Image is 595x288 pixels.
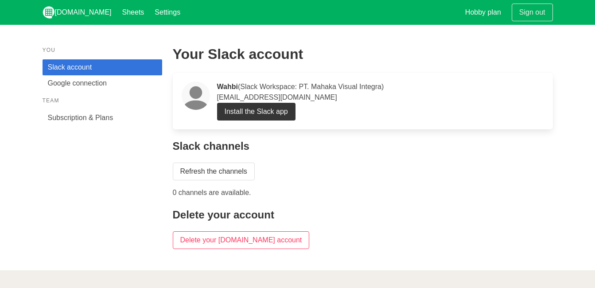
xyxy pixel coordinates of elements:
input: Delete your [DOMAIN_NAME] account [173,231,310,249]
a: Sign out [512,4,553,21]
img: 0124641e84866f6fd77e62c8b9925925.jpg [182,82,210,110]
p: Team [43,97,162,105]
p: 0 channels are available. [173,187,553,198]
p: (Slack Workspace: PT. Mahaka Visual Integra) [EMAIL_ADDRESS][DOMAIN_NAME] [217,82,544,103]
p: You [43,46,162,54]
h4: Slack channels [173,140,553,152]
h4: Delete your account [173,209,553,221]
a: Slack account [43,59,162,75]
a: Refresh the channels [173,163,255,180]
h2: Your Slack account [173,46,553,62]
strong: Wahbi [217,83,238,90]
img: logo_v2_white.png [43,6,55,19]
a: Subscription & Plans [43,110,162,126]
a: Install the Slack app [217,103,296,121]
a: Google connection [43,75,162,91]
